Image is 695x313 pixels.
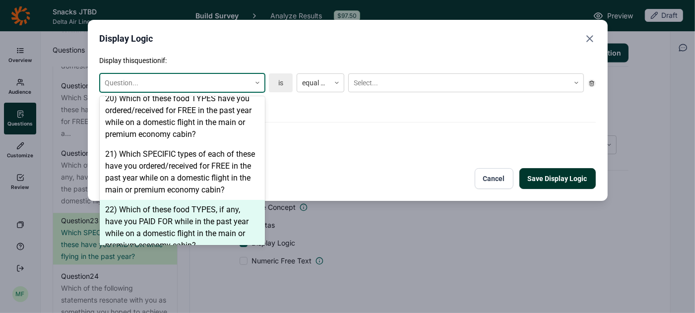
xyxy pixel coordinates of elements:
[100,56,596,65] p: Display this question if:
[475,168,513,189] button: Cancel
[100,89,265,144] div: 20) Which of these food TYPES have you ordered/received for FREE in the past year while on a dome...
[269,73,293,92] div: is
[519,168,596,189] button: Save Display Logic
[100,200,265,255] div: 22) Which of these food TYPES, if any, have you PAID FOR while in the past year while on a domest...
[100,32,153,46] h2: Display Logic
[584,32,596,46] button: Close
[100,144,265,200] div: 21) Which SPECIFIC types of each of these have you ordered/received for FREE in the past year whi...
[588,79,596,87] div: Remove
